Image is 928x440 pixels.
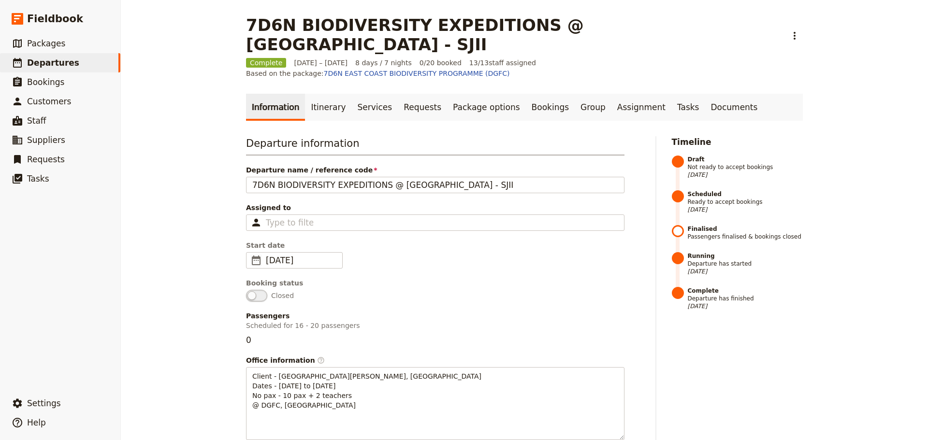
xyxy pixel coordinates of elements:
strong: Draft [688,156,803,163]
span: 8 days / 7 nights [355,58,412,68]
h1: 7D6N BIODIVERSITY EXPEDITIONS @ [GEOGRAPHIC_DATA] - SJII [246,15,781,54]
span: 0/20 booked [420,58,462,68]
a: Documents [705,94,763,121]
span: Suppliers [27,135,65,145]
span: Tasks [27,174,49,184]
span: Departures [27,58,79,68]
span: Ready to accept bookings [688,190,803,213]
span: Staff [27,116,46,126]
span: ​ [250,255,262,266]
span: [DATE] [688,268,803,275]
span: Help [27,418,46,427]
a: Bookings [526,94,575,121]
span: Closed [271,291,294,300]
a: Requests [398,94,447,121]
div: Booking status [246,278,624,288]
input: Assigned to [266,217,313,228]
a: Itinerary [305,94,351,121]
p: 0 [246,334,624,346]
span: 13 / 13 staff assigned [469,58,536,68]
strong: Finalised [688,225,803,233]
span: Fieldbook [27,12,83,26]
a: 7D6N EAST COAST BIODIVERSITY PROGRAMME (DGFC) [324,70,510,77]
p: Scheduled for 16 - 20 passengers [246,321,624,330]
span: [DATE] [688,302,803,310]
a: Group [575,94,611,121]
h2: Timeline [672,136,803,148]
a: Tasks [671,94,705,121]
a: Package options [447,94,525,121]
span: Client - [GEOGRAPHIC_DATA][PERSON_NAME], [GEOGRAPHIC_DATA] Dates - [DATE] to [DATE] No pax - 10 p... [252,372,481,409]
span: Bookings [27,77,64,87]
strong: Scheduled [688,190,803,198]
span: [DATE] [266,255,336,266]
div: Office information [246,355,624,365]
span: ​ [317,356,325,364]
span: Departure name / reference code [246,165,624,175]
span: Settings [27,398,61,408]
span: Not ready to accept bookings [688,156,803,179]
span: Complete [246,58,286,68]
button: Actions [786,28,803,44]
strong: Complete [688,287,803,295]
span: Passengers finalised & bookings closed [688,225,803,241]
span: Departure has finished [688,287,803,310]
span: [DATE] [688,171,803,179]
a: Services [352,94,398,121]
span: Assigned to [246,203,624,213]
span: Passengers [246,311,624,321]
span: Packages [27,39,65,48]
strong: Running [688,252,803,260]
a: Assignment [611,94,671,121]
span: Departure has started [688,252,803,275]
span: [DATE] – [DATE] [294,58,348,68]
span: Requests [27,155,65,164]
span: Customers [27,97,71,106]
span: Based on the package: [246,69,509,78]
h3: Departure information [246,136,624,156]
span: Start date [246,241,624,250]
input: Departure name / reference code [246,177,624,193]
span: [DATE] [688,206,803,213]
a: Information [246,94,305,121]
